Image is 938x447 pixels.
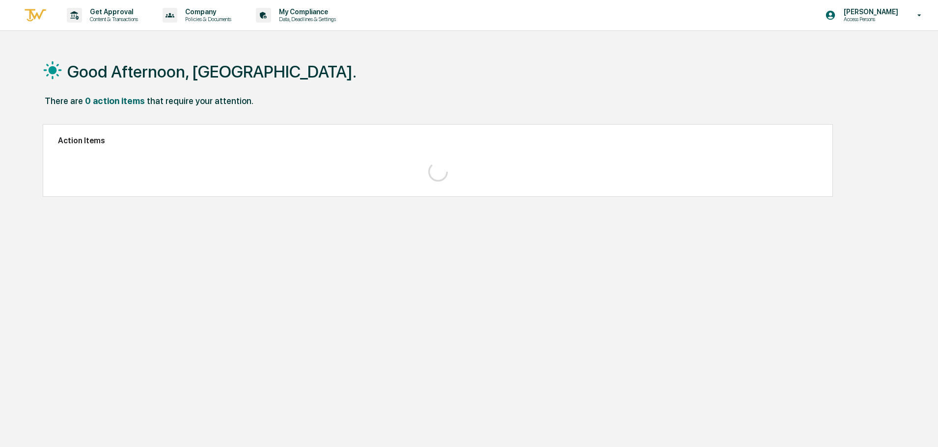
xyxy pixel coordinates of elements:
p: Company [177,8,236,16]
p: Data, Deadlines & Settings [271,16,341,23]
p: [PERSON_NAME] [836,8,903,16]
p: Policies & Documents [177,16,236,23]
h1: Good Afternoon, [GEOGRAPHIC_DATA]. [67,62,357,81]
div: There are [45,96,83,106]
h2: Action Items [58,136,818,145]
p: My Compliance [271,8,341,16]
div: 0 action items [85,96,145,106]
div: that require your attention. [147,96,253,106]
p: Access Persons [836,16,903,23]
p: Get Approval [82,8,143,16]
img: logo [24,7,47,24]
p: Content & Transactions [82,16,143,23]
